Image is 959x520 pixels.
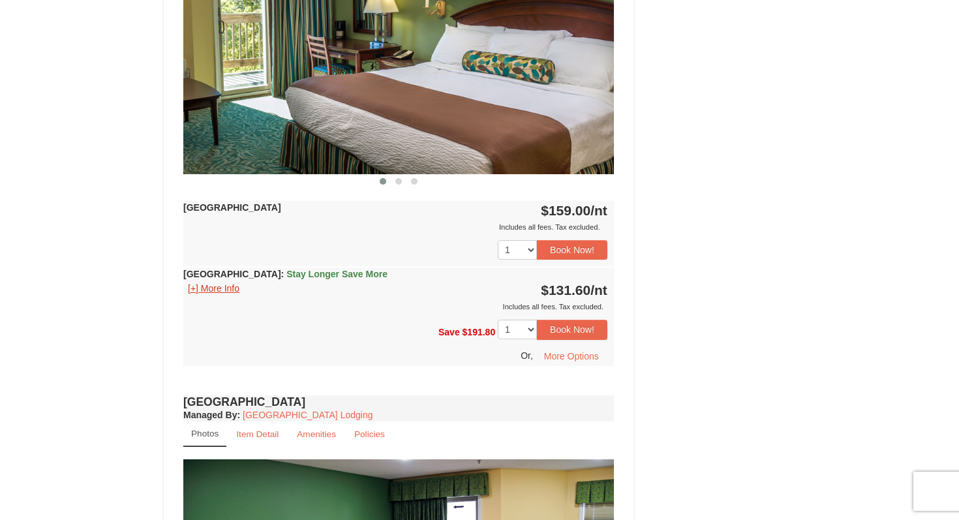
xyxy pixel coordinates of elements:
[521,350,533,360] span: Or,
[236,429,279,439] small: Item Detail
[541,283,590,298] span: $131.60
[286,269,388,279] span: Stay Longer Save More
[537,240,607,260] button: Book Now!
[590,203,607,218] span: /nt
[183,421,226,447] a: Photos
[183,300,607,313] div: Includes all fees. Tax excluded.
[191,429,219,438] small: Photos
[536,346,607,366] button: More Options
[354,429,385,439] small: Policies
[297,429,336,439] small: Amenities
[183,281,244,296] button: [+] More Info
[463,327,496,337] span: $191.80
[438,327,460,337] span: Save
[243,410,373,420] a: [GEOGRAPHIC_DATA] Lodging
[537,320,607,339] button: Book Now!
[281,269,284,279] span: :
[183,395,614,408] h4: [GEOGRAPHIC_DATA]
[346,421,393,447] a: Policies
[228,421,287,447] a: Item Detail
[183,269,388,279] strong: [GEOGRAPHIC_DATA]
[541,203,607,218] strong: $159.00
[590,283,607,298] span: /nt
[183,410,237,420] span: Managed By
[183,221,607,234] div: Includes all fees. Tax excluded.
[183,202,281,213] strong: [GEOGRAPHIC_DATA]
[183,410,240,420] strong: :
[288,421,344,447] a: Amenities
